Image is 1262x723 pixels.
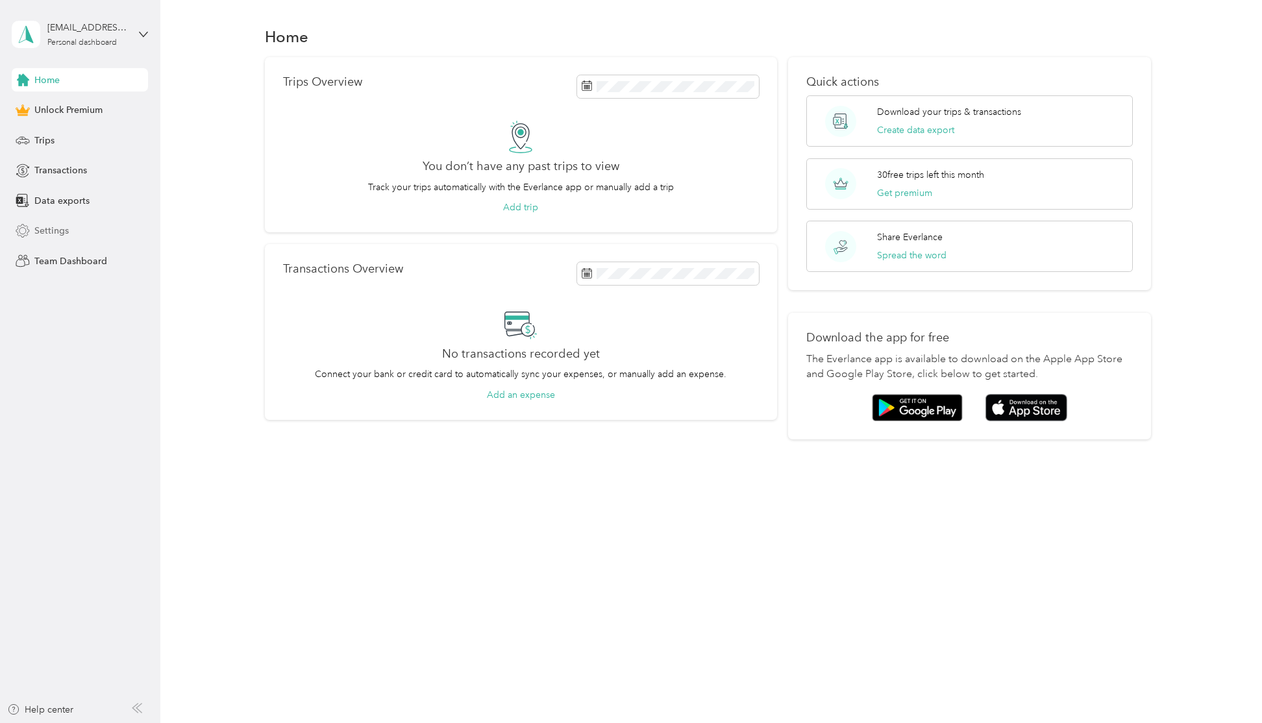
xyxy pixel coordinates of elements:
[503,201,538,214] button: Add trip
[1189,650,1262,723] iframe: Everlance-gr Chat Button Frame
[34,194,90,208] span: Data exports
[487,388,555,402] button: Add an expense
[806,331,1133,345] p: Download the app for free
[283,262,403,276] p: Transactions Overview
[442,347,600,361] h2: No transactions recorded yet
[806,75,1133,89] p: Quick actions
[877,105,1021,119] p: Download your trips & transactions
[877,123,954,137] button: Create data export
[806,352,1133,383] p: The Everlance app is available to download on the Apple App Store and Google Play Store, click be...
[7,703,73,717] button: Help center
[47,39,117,47] div: Personal dashboard
[47,21,129,34] div: [EMAIL_ADDRESS][DOMAIN_NAME]
[877,168,984,182] p: 30 free trips left this month
[877,186,932,200] button: Get premium
[34,134,55,147] span: Trips
[985,394,1067,422] img: App store
[315,367,726,381] p: Connect your bank or credit card to automatically sync your expenses, or manually add an expense.
[265,30,308,43] h1: Home
[34,164,87,177] span: Transactions
[872,394,963,421] img: Google play
[34,224,69,238] span: Settings
[877,230,943,244] p: Share Everlance
[34,254,107,268] span: Team Dashboard
[423,160,619,173] h2: You don’t have any past trips to view
[368,180,674,194] p: Track your trips automatically with the Everlance app or manually add a trip
[283,75,362,89] p: Trips Overview
[34,103,103,117] span: Unlock Premium
[877,249,946,262] button: Spread the word
[34,73,60,87] span: Home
